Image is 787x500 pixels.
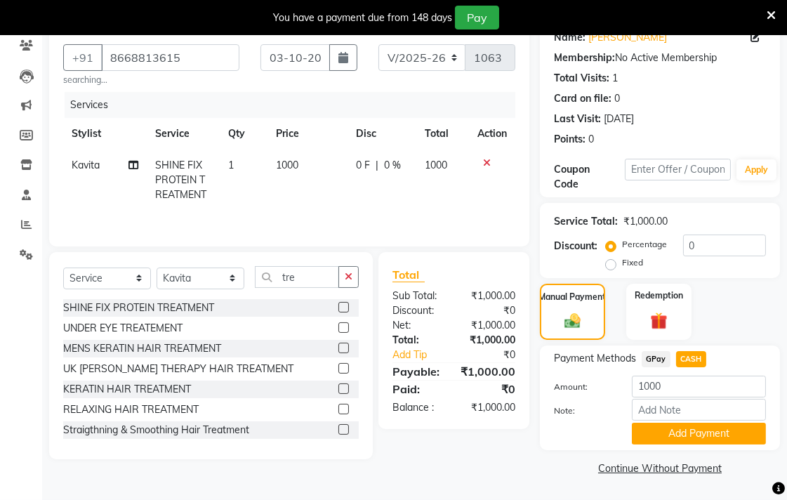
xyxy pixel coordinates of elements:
[454,303,527,318] div: ₹0
[382,381,454,397] div: Paid:
[539,291,607,303] label: Manual Payment
[635,289,683,302] label: Redemption
[554,91,611,106] div: Card on file:
[554,30,586,45] div: Name:
[63,423,249,438] div: Straigthning & Smoothing Hair Treatment
[604,112,634,126] div: [DATE]
[267,118,348,150] th: Price
[276,159,298,171] span: 1000
[384,158,401,173] span: 0 %
[632,399,766,421] input: Add Note
[348,118,416,150] th: Disc
[554,132,586,147] div: Points:
[63,301,214,315] div: SHINE FIX PROTEIN TREATMENT
[454,381,527,397] div: ₹0
[425,159,447,171] span: 1000
[155,159,206,201] span: SHINE FIX PROTEIN TREATMENT
[642,351,670,367] span: GPay
[543,404,621,417] label: Note:
[63,382,191,397] div: KERATIN HAIR TREATMENT
[736,159,776,180] button: Apply
[612,71,618,86] div: 1
[469,118,515,150] th: Action
[228,159,234,171] span: 1
[588,132,594,147] div: 0
[466,348,526,362] div: ₹0
[220,118,268,150] th: Qty
[554,51,615,65] div: Membership:
[625,159,731,180] input: Enter Offer / Coupon Code
[382,348,466,362] a: Add Tip
[676,351,706,367] span: CASH
[65,92,526,118] div: Services
[382,318,454,333] div: Net:
[382,303,454,318] div: Discount:
[63,321,183,336] div: UNDER EYE TREATEMENT
[632,376,766,397] input: Amount
[450,363,526,380] div: ₹1,000.00
[382,333,454,348] div: Total:
[455,6,499,29] button: Pay
[382,363,450,380] div: Payable:
[63,341,221,356] div: MENS KERATIN HAIR TREATMENT
[392,268,425,282] span: Total
[454,289,527,303] div: ₹1,000.00
[454,400,527,415] div: ₹1,000.00
[645,310,673,331] img: _gift.svg
[416,118,469,150] th: Total
[543,381,621,393] label: Amount:
[382,289,454,303] div: Sub Total:
[554,112,601,126] div: Last Visit:
[63,118,147,150] th: Stylist
[382,400,454,415] div: Balance :
[454,318,527,333] div: ₹1,000.00
[554,351,636,366] span: Payment Methods
[554,51,766,65] div: No Active Membership
[554,162,625,192] div: Coupon Code
[554,214,618,229] div: Service Total:
[63,44,102,71] button: +91
[255,266,339,288] input: Search or Scan
[72,159,100,171] span: Kavita
[543,461,777,476] a: Continue Without Payment
[63,362,293,376] div: UK [PERSON_NAME] THERAPY HAIR TREATMENT
[356,158,370,173] span: 0 F
[632,423,766,445] button: Add Payment
[554,239,597,254] div: Discount:
[147,118,220,150] th: Service
[63,402,199,417] div: RELAXING HAIR TREATMENT
[63,74,239,86] small: searching...
[614,91,620,106] div: 0
[622,238,667,251] label: Percentage
[554,71,609,86] div: Total Visits:
[622,256,643,269] label: Fixed
[454,333,527,348] div: ₹1,000.00
[101,44,239,71] input: Search by Name/Mobile/Email/Code
[273,11,452,25] div: You have a payment due from 148 days
[376,158,378,173] span: |
[623,214,668,229] div: ₹1,000.00
[560,312,586,330] img: _cash.svg
[588,30,667,45] a: [PERSON_NAME]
